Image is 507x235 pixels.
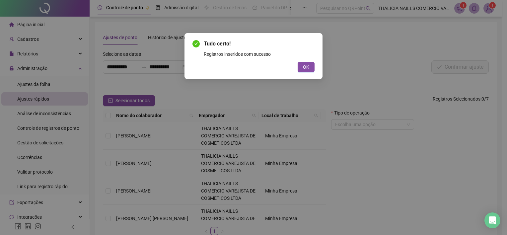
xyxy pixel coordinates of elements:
[303,63,309,71] span: OK
[204,40,315,48] span: Tudo certo!
[192,40,200,47] span: check-circle
[204,50,315,58] div: Registros inseridos com sucesso
[298,62,315,72] button: OK
[484,212,500,228] div: Open Intercom Messenger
